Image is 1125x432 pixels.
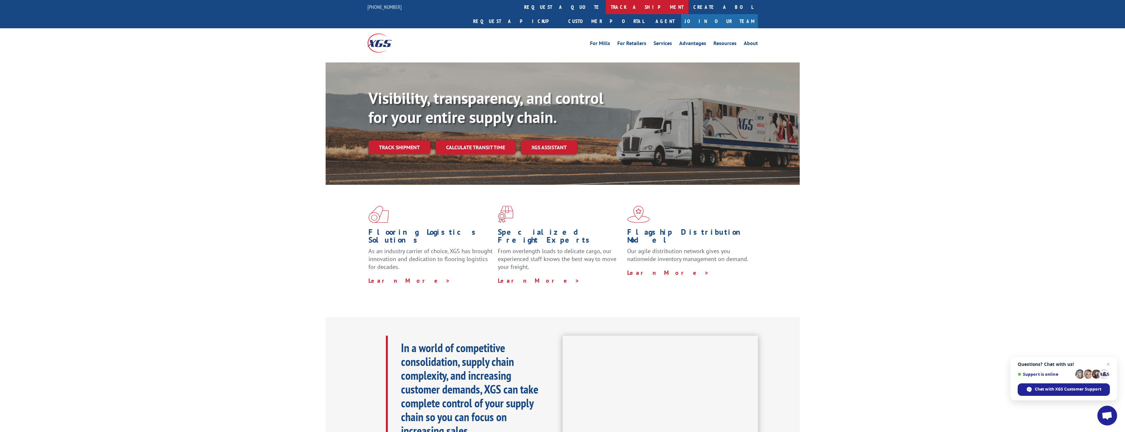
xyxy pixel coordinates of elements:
[590,41,610,48] a: For Mills
[681,14,758,28] a: Join Our Team
[368,247,493,271] span: As an industry carrier of choice, XGS has brought innovation and dedication to flooring logistics...
[498,228,622,247] h1: Specialized Freight Experts
[627,228,752,247] h1: Flagship Distribution Model
[1104,360,1112,368] span: Close chat
[368,277,450,284] a: Learn More >
[367,4,402,10] a: [PHONE_NUMBER]
[498,206,513,223] img: xgs-icon-focused-on-flooring-red
[498,247,622,276] p: From overlength loads to delicate cargo, our experienced staff knows the best way to move your fr...
[368,228,493,247] h1: Flooring Logistics Solutions
[679,41,706,48] a: Advantages
[368,140,430,154] a: Track shipment
[627,206,650,223] img: xgs-icon-flagship-distribution-model-red
[713,41,737,48] a: Resources
[1018,383,1110,396] div: Chat with XGS Customer Support
[649,14,681,28] a: Agent
[1018,362,1110,367] span: Questions? Chat with us!
[627,269,709,276] a: Learn More >
[1018,372,1073,377] span: Support is online
[436,140,516,155] a: Calculate transit time
[744,41,758,48] a: About
[617,41,646,48] a: For Retailers
[368,88,603,127] b: Visibility, transparency, and control for your entire supply chain.
[521,140,577,155] a: XGS ASSISTANT
[1035,386,1101,392] span: Chat with XGS Customer Support
[563,14,649,28] a: Customer Portal
[1097,406,1117,425] div: Open chat
[468,14,563,28] a: Request a pickup
[368,206,389,223] img: xgs-icon-total-supply-chain-intelligence-red
[498,277,580,284] a: Learn More >
[627,247,748,263] span: Our agile distribution network gives you nationwide inventory management on demand.
[654,41,672,48] a: Services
